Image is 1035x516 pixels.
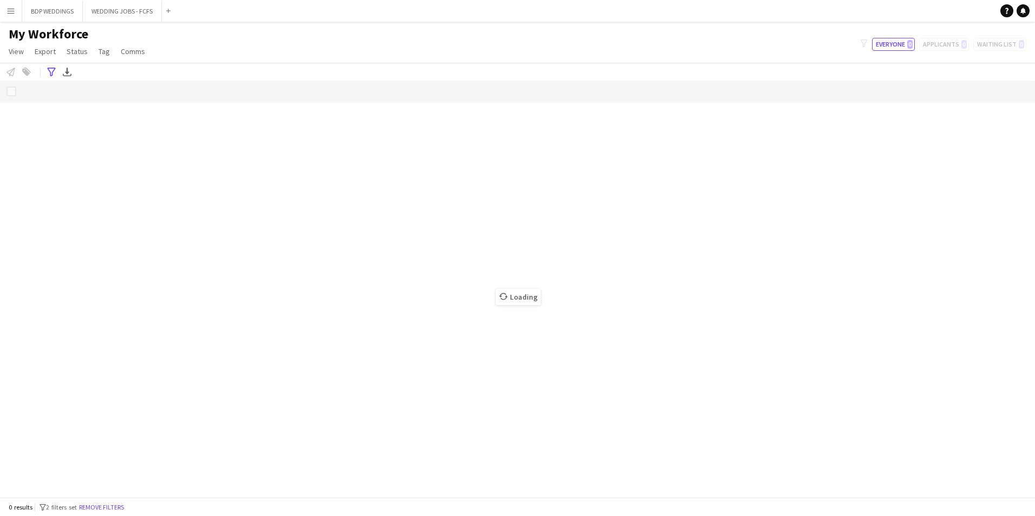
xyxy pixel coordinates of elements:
[67,47,88,56] span: Status
[35,47,56,56] span: Export
[9,47,24,56] span: View
[94,44,114,58] a: Tag
[22,1,83,22] button: BDP WEDDINGS
[77,501,126,513] button: Remove filters
[83,1,162,22] button: WEDDING JOBS - FCFS
[62,44,92,58] a: Status
[907,40,913,49] span: 0
[46,503,77,511] span: 2 filters set
[61,65,74,78] app-action-btn: Export XLSX
[116,44,149,58] a: Comms
[872,38,915,51] button: Everyone0
[45,65,58,78] app-action-btn: Advanced filters
[99,47,110,56] span: Tag
[121,47,145,56] span: Comms
[9,26,88,42] span: My Workforce
[30,44,60,58] a: Export
[496,289,541,305] span: Loading
[4,44,28,58] a: View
